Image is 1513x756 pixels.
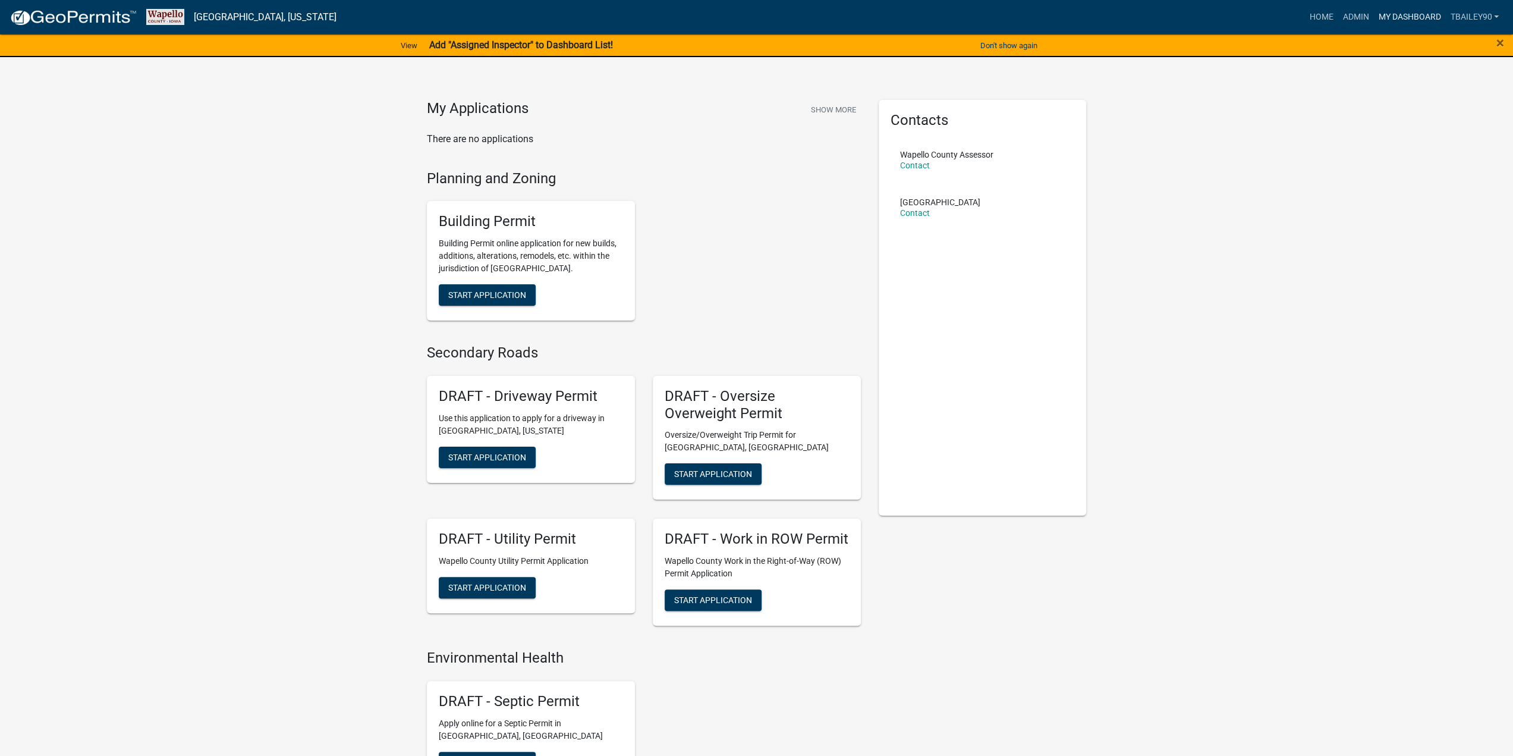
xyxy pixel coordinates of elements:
a: Admin [1338,6,1373,29]
h4: Secondary Roads [427,344,861,362]
h5: DRAFT - Driveway Permit [439,388,623,405]
a: View [396,36,422,55]
h5: DRAFT - Septic Permit [439,693,623,710]
h5: DRAFT - Oversize Overweight Permit [665,388,849,422]
button: Start Application [665,463,762,485]
h5: DRAFT - Utility Permit [439,531,623,548]
button: Start Application [665,589,762,611]
a: [GEOGRAPHIC_DATA], [US_STATE] [194,7,336,27]
span: × [1496,34,1504,51]
h4: My Applications [427,100,529,118]
p: Wapello County Utility Permit Application [439,555,623,567]
h4: Planning and Zoning [427,170,861,187]
a: tbailey90 [1445,6,1503,29]
p: Building Permit online application for new builds, additions, alterations, remodels, etc. within ... [439,237,623,275]
span: Start Application [448,290,526,300]
h5: DRAFT - Work in ROW Permit [665,531,849,548]
span: Start Application [448,452,526,462]
h5: Building Permit [439,213,623,230]
span: Start Application [674,595,752,605]
button: Start Application [439,447,536,468]
p: There are no applications [427,132,861,146]
h5: Contacts [891,112,1075,129]
a: Home [1304,6,1338,29]
a: Contact [900,161,930,170]
strong: Add "Assigned Inspector" to Dashboard List! [429,39,613,51]
p: Oversize/Overweight Trip Permit for [GEOGRAPHIC_DATA], [GEOGRAPHIC_DATA] [665,429,849,454]
span: Start Application [674,469,752,479]
p: Wapello County Assessor [900,150,993,159]
button: Don't show again [976,36,1042,55]
button: Close [1496,36,1504,50]
span: Start Application [448,583,526,592]
button: Start Application [439,284,536,306]
img: Wapello County, Iowa [146,9,184,25]
p: Use this application to apply for a driveway in [GEOGRAPHIC_DATA], [US_STATE] [439,412,623,437]
p: [GEOGRAPHIC_DATA] [900,198,980,206]
button: Show More [806,100,861,120]
h4: Environmental Health [427,650,861,667]
p: Wapello County Work in the Right-of-Way (ROW) Permit Application [665,555,849,580]
p: Apply online for a Septic Permit in [GEOGRAPHIC_DATA], [GEOGRAPHIC_DATA] [439,717,623,742]
a: Contact [900,208,930,218]
a: My Dashboard [1373,6,1445,29]
button: Start Application [439,577,536,598]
